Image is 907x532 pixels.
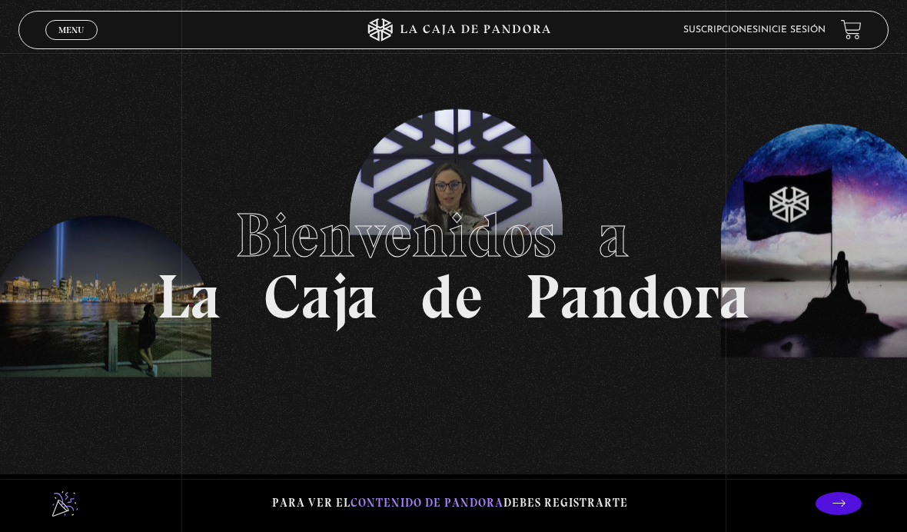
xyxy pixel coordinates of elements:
[351,496,503,510] span: contenido de Pandora
[841,19,862,40] a: View your shopping cart
[272,493,628,514] p: Para ver el debes registrarte
[54,38,90,49] span: Cerrar
[157,204,750,328] h1: La Caja de Pandora
[58,25,84,35] span: Menu
[683,25,758,35] a: Suscripciones
[235,198,672,272] span: Bienvenidos a
[758,25,826,35] a: Inicie sesión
